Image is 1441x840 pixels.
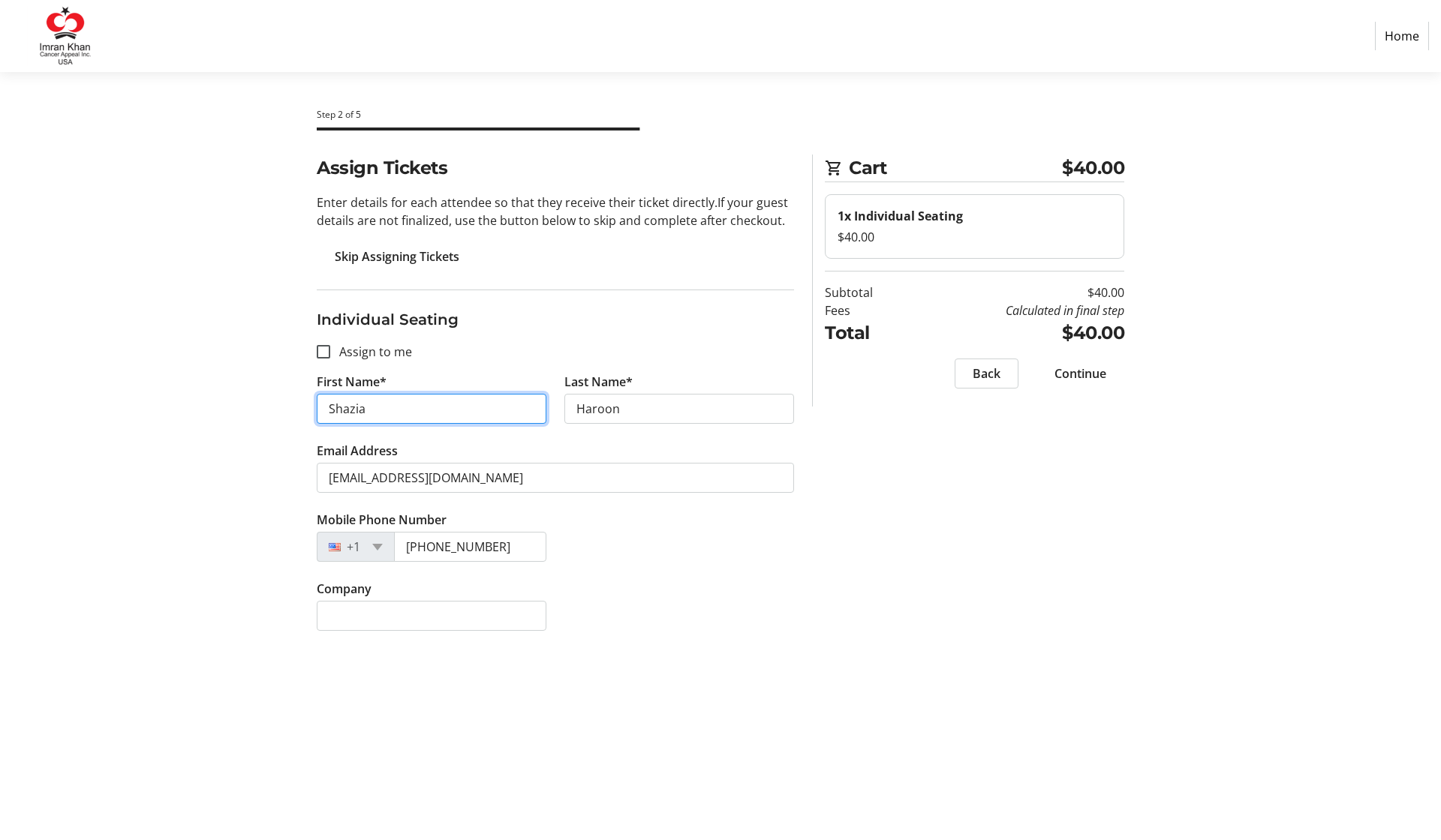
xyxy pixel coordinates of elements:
td: Fees [825,301,911,319]
label: Email Address [317,442,398,460]
div: $40.00 [838,228,1112,246]
button: Back [955,358,1018,388]
h3: Individual Seating [317,308,794,331]
td: Calculated in final step [911,301,1124,319]
td: $40.00 [911,283,1124,301]
button: Continue [1036,358,1124,388]
span: Skip Assigning Tickets [335,247,459,265]
span: Cart [849,154,1062,181]
strong: 1x Individual Seating [838,208,963,224]
td: Subtotal [825,283,911,301]
td: Total [825,319,911,346]
label: Company [317,580,372,598]
span: Back [973,364,1000,382]
p: Enter details for each attendee so that they receive their ticket directly. If your guest details... [317,193,794,229]
label: Assign to me [330,343,412,361]
div: Step 2 of 5 [317,108,1124,121]
label: Mobile Phone Number [317,511,447,529]
span: Continue [1054,364,1106,382]
td: $40.00 [911,319,1124,346]
label: First Name* [317,373,387,391]
h2: Assign Tickets [317,154,794,181]
button: Skip Assigning Tickets [317,241,477,271]
span: $40.00 [1062,154,1124,181]
a: Home [1375,22,1429,50]
img: Imran Khan Cancer Appeal Inc.'s Logo [12,6,119,66]
label: Last Name* [564,373,633,391]
input: (201) 555-0123 [394,532,546,562]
